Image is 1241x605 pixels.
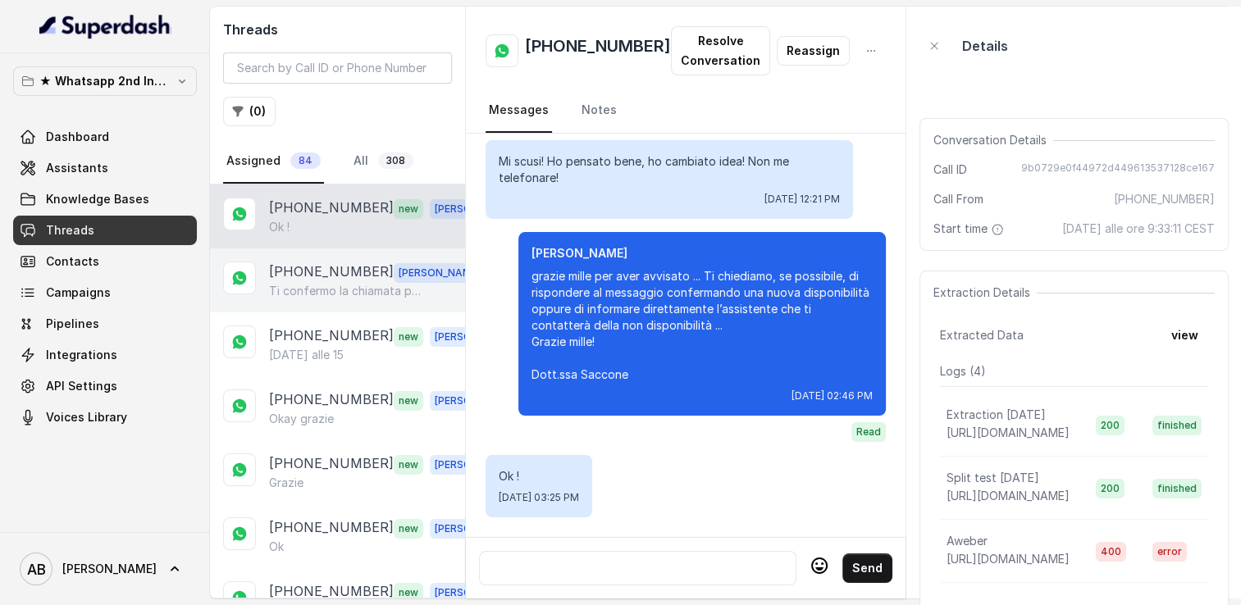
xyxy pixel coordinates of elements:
[269,219,290,235] p: Ok !
[1161,321,1208,350] button: view
[13,546,197,592] a: [PERSON_NAME]
[27,561,46,578] text: AB
[499,468,579,484] p: Ok !
[13,153,197,183] a: Assistants
[46,378,117,394] span: API Settings
[46,160,108,176] span: Assistants
[378,152,413,169] span: 308
[39,71,171,91] p: ★ Whatsapp 2nd Inbound BM5
[46,129,109,145] span: Dashboard
[13,309,197,339] a: Pipelines
[430,519,522,539] span: [PERSON_NAME]
[394,327,423,347] span: new
[13,66,197,96] button: ★ Whatsapp 2nd Inbound BM5
[394,391,423,411] span: new
[851,422,886,442] span: Read
[940,363,1208,380] p: Logs ( 4 )
[430,327,522,347] span: [PERSON_NAME]
[1096,542,1126,562] span: 400
[269,325,394,347] p: [PHONE_NUMBER]
[46,347,117,363] span: Integrations
[269,198,394,219] p: [PHONE_NUMBER]
[394,455,423,475] span: new
[13,216,197,245] a: Threads
[13,278,197,307] a: Campaigns
[46,316,99,332] span: Pipelines
[842,553,892,583] button: Send
[1152,542,1187,562] span: error
[486,89,886,133] nav: Tabs
[13,122,197,152] a: Dashboard
[947,407,1046,423] p: Extraction [DATE]
[223,52,452,84] input: Search by Call ID or Phone Number
[933,221,1007,237] span: Start time
[532,268,873,383] p: grazie mille per aver avvisato ... Ti chiediamo, se possibile, di rispondere al messaggio conferm...
[223,97,276,126] button: (0)
[671,26,770,75] button: Resolve Conversation
[13,340,197,370] a: Integrations
[269,411,334,427] p: Okay grazie
[430,391,522,411] span: [PERSON_NAME]
[499,153,840,186] p: Mi scusi! Ho pensato bene, ho cambiato idea! Non me telefonare!
[947,552,1070,566] span: [URL][DOMAIN_NAME]
[269,283,427,299] p: Ti confermo la chiamata per [DATE], [DATE], alle 12:20 è [DATE] cara ..
[394,199,423,219] span: new
[947,425,1070,439] span: [URL][DOMAIN_NAME]
[269,581,394,603] p: [PHONE_NUMBER]
[1096,416,1125,435] span: 200
[764,193,840,206] span: [DATE] 12:21 PM
[947,533,988,549] p: Aweber
[350,139,417,184] a: All308
[46,222,94,239] span: Threads
[13,371,197,401] a: API Settings
[13,403,197,432] a: Voices Library
[62,561,157,577] span: [PERSON_NAME]
[933,161,967,178] span: Call ID
[499,491,579,504] span: [DATE] 03:25 PM
[269,517,394,539] p: [PHONE_NUMBER]
[525,34,671,67] h2: [PHONE_NUMBER]
[269,453,394,475] p: [PHONE_NUMBER]
[933,191,983,207] span: Call From
[223,139,452,184] nav: Tabs
[13,247,197,276] a: Contacts
[13,184,197,214] a: Knowledge Bases
[46,284,111,301] span: Campaigns
[394,263,486,283] span: [PERSON_NAME]
[1096,479,1125,498] span: 200
[933,284,1037,301] span: Extraction Details
[223,139,324,184] a: Assigned84
[1114,191,1215,207] span: [PHONE_NUMBER]
[947,489,1070,503] span: [URL][DOMAIN_NAME]
[962,36,1008,56] p: Details
[1152,416,1202,435] span: finished
[430,583,522,603] span: [PERSON_NAME]
[578,89,620,133] a: Notes
[1152,479,1202,498] span: finished
[394,519,423,539] span: new
[39,13,171,39] img: light.svg
[223,20,452,39] h2: Threads
[430,199,522,219] span: [PERSON_NAME]
[46,409,127,425] span: Voices Library
[1062,221,1215,237] span: [DATE] alle ore 9:33:11 CEST
[947,470,1039,486] p: Split test [DATE]
[394,583,423,603] span: new
[486,89,552,133] a: Messages
[46,253,99,270] span: Contacts
[777,36,850,66] button: Reassign
[269,389,394,411] p: [PHONE_NUMBER]
[940,327,1024,343] span: Extracted Data
[269,475,303,491] p: Grazie
[269,262,394,283] p: [PHONE_NUMBER]
[430,455,522,475] span: [PERSON_NAME]
[269,539,284,555] p: Ok
[792,389,873,403] span: [DATE] 02:46 PM
[532,245,873,262] p: [PERSON_NAME]
[46,191,149,207] span: Knowledge Bases
[269,347,344,363] p: [DATE] alle 15
[933,132,1053,148] span: Conversation Details
[1021,161,1215,178] span: 9b0729e0f44972d449613537128ce167
[290,152,321,169] span: 84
